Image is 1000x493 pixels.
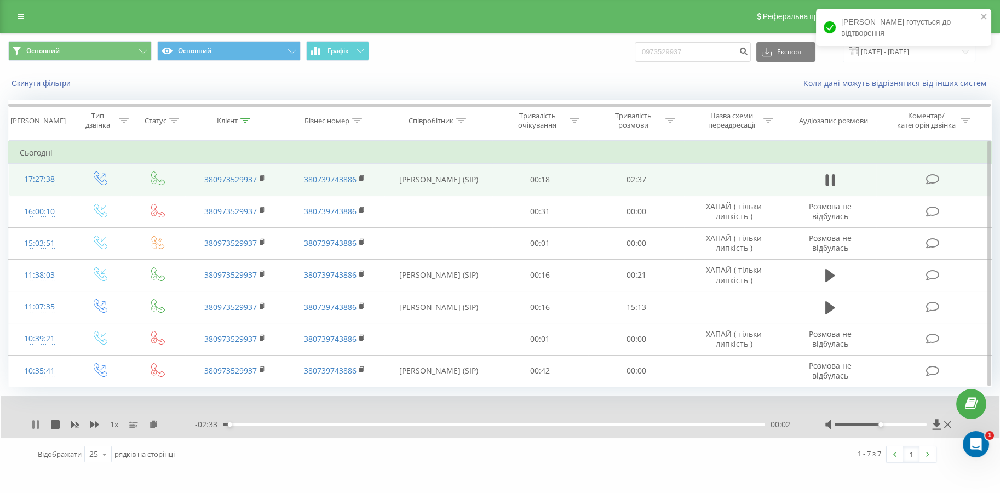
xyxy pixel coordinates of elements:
[809,360,852,381] span: Розмова не відбулась
[635,42,751,62] input: Пошук за номером
[20,201,59,222] div: 16:00:10
[38,449,82,459] span: Відображати
[204,174,257,185] a: 380973529937
[604,111,663,130] div: Тривалість розмови
[980,12,988,22] button: close
[304,302,357,312] a: 380739743886
[227,422,232,427] div: Accessibility label
[304,334,357,344] a: 380739743886
[304,116,349,125] div: Бізнес номер
[409,116,453,125] div: Співробітник
[771,419,790,430] span: 00:02
[588,164,684,196] td: 02:37
[384,164,492,196] td: [PERSON_NAME] (SIP)
[195,419,223,430] span: - 02:33
[20,265,59,286] div: 11:38:03
[304,270,357,280] a: 380739743886
[204,206,257,216] a: 380973529937
[858,448,881,459] div: 1 - 7 з 7
[204,270,257,280] a: 380973529937
[492,291,588,323] td: 00:16
[588,227,684,259] td: 00:00
[304,365,357,376] a: 380739743886
[756,42,815,62] button: Експорт
[204,302,257,312] a: 380973529937
[204,238,257,248] a: 380973529937
[588,196,684,227] td: 00:00
[145,116,166,125] div: Статус
[878,422,883,427] div: Accessibility label
[702,111,761,130] div: Назва схеми переадресації
[492,355,588,387] td: 00:42
[963,431,989,457] iframe: Intercom live chat
[588,323,684,355] td: 00:00
[10,116,66,125] div: [PERSON_NAME]
[79,111,116,130] div: Тип дзвінка
[20,360,59,382] div: 10:35:41
[809,233,852,253] span: Розмова не відбулась
[20,328,59,349] div: 10:39:21
[492,227,588,259] td: 00:01
[903,446,919,462] a: 1
[985,431,994,440] span: 1
[26,47,60,55] span: Основний
[327,47,349,55] span: Графік
[684,323,784,355] td: ХАПАЙ ( тільки липкість )
[384,355,492,387] td: [PERSON_NAME] (SIP)
[89,449,98,460] div: 25
[684,196,784,227] td: ХАПАЙ ( тільки липкість )
[894,111,958,130] div: Коментар/категорія дзвінка
[8,78,76,88] button: Скинути фільтри
[110,419,118,430] span: 1 x
[799,116,868,125] div: Аудіозапис розмови
[204,334,257,344] a: 380973529937
[684,259,784,291] td: ХАПАЙ ( тільки липкість )
[304,174,357,185] a: 380739743886
[684,227,784,259] td: ХАПАЙ ( тільки липкість )
[384,259,492,291] td: [PERSON_NAME] (SIP)
[20,169,59,190] div: 17:27:38
[157,41,301,61] button: Основний
[763,12,843,21] span: Реферальна програма
[809,329,852,349] span: Розмова не відбулась
[492,323,588,355] td: 00:01
[816,9,991,46] div: [PERSON_NAME] готується до відтворення
[492,196,588,227] td: 00:31
[114,449,175,459] span: рядків на сторінці
[588,291,684,323] td: 15:13
[508,111,567,130] div: Тривалість очікування
[384,291,492,323] td: [PERSON_NAME] (SIP)
[9,142,992,164] td: Сьогодні
[304,238,357,248] a: 380739743886
[304,206,357,216] a: 380739743886
[492,164,588,196] td: 00:18
[588,355,684,387] td: 00:00
[492,259,588,291] td: 00:16
[217,116,238,125] div: Клієнт
[809,201,852,221] span: Розмова не відбулась
[20,233,59,254] div: 15:03:51
[8,41,152,61] button: Основний
[803,78,992,88] a: Коли дані можуть відрізнятися вiд інших систем
[204,365,257,376] a: 380973529937
[20,296,59,318] div: 11:07:35
[306,41,369,61] button: Графік
[588,259,684,291] td: 00:21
